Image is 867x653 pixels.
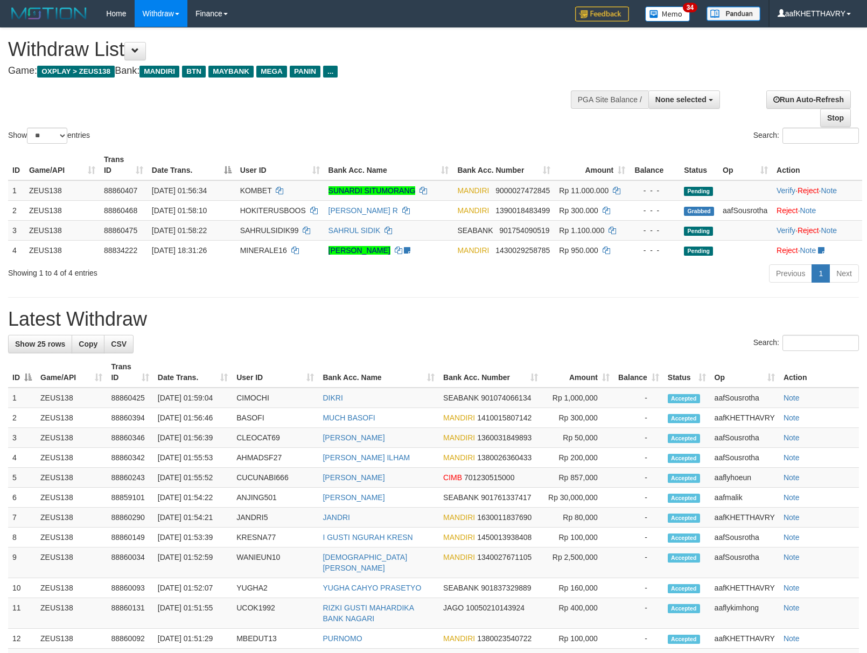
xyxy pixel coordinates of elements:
[153,357,232,388] th: Date Trans.: activate to sort column ascending
[634,185,675,196] div: - - -
[443,553,475,561] span: MANDIRI
[481,493,531,502] span: Copy 901761337417 to clipboard
[559,246,598,255] span: Rp 950.000
[232,547,318,578] td: WANIEUN10
[542,428,614,448] td: Rp 50,000
[25,200,100,220] td: ZEUS138
[495,246,550,255] span: Copy 1430029258785 to clipboard
[769,264,812,283] a: Previous
[36,408,107,428] td: ZEUS138
[153,468,232,488] td: [DATE] 01:55:52
[107,388,153,408] td: 88860425
[710,357,779,388] th: Op: activate to sort column ascending
[232,598,318,629] td: UCOK1992
[614,488,663,508] td: -
[107,629,153,649] td: 88860092
[668,494,700,503] span: Accepted
[107,528,153,547] td: 88860149
[8,263,353,278] div: Showing 1 to 4 of 4 entries
[542,408,614,428] td: Rp 300,000
[784,473,800,482] a: Note
[153,547,232,578] td: [DATE] 01:52:59
[542,629,614,649] td: Rp 100,000
[668,474,700,483] span: Accepted
[25,240,100,260] td: ZEUS138
[634,205,675,216] div: - - -
[784,394,800,402] a: Note
[107,578,153,598] td: 88860093
[232,488,318,508] td: ANJING501
[443,453,475,462] span: MANDIRI
[668,514,700,523] span: Accepted
[8,357,36,388] th: ID: activate to sort column descending
[36,629,107,649] td: ZEUS138
[323,513,350,522] a: JANDRI
[232,428,318,448] td: CLEOCAT69
[36,508,107,528] td: ZEUS138
[784,433,800,442] a: Note
[107,598,153,629] td: 88860131
[614,528,663,547] td: -
[37,66,115,78] span: OXPLAY > ZEUS138
[542,528,614,547] td: Rp 100,000
[634,225,675,236] div: - - -
[710,629,779,649] td: aafKHETTHAVRY
[707,6,760,21] img: panduan.png
[153,528,232,547] td: [DATE] 01:53:39
[464,473,514,482] span: Copy 701230515000 to clipboard
[328,246,390,255] a: [PERSON_NAME]
[684,187,713,196] span: Pending
[630,150,680,180] th: Balance
[668,604,700,613] span: Accepted
[477,634,532,643] span: Copy 1380023540722 to clipboard
[323,634,362,643] a: PURNOMO
[8,335,72,353] a: Show 25 rows
[777,226,795,235] a: Verify
[8,528,36,547] td: 8
[36,428,107,448] td: ZEUS138
[25,220,100,240] td: ZEUS138
[710,528,779,547] td: aafSousrotha
[668,533,700,543] span: Accepted
[668,434,700,443] span: Accepted
[457,186,489,195] span: MANDIRI
[152,186,207,195] span: [DATE] 01:56:34
[107,448,153,468] td: 88860342
[559,226,604,235] span: Rp 1.100.000
[481,584,531,592] span: Copy 901837329889 to clipboard
[634,245,675,256] div: - - -
[614,408,663,428] td: -
[8,598,36,629] td: 11
[766,90,851,109] a: Run Auto-Refresh
[100,150,148,180] th: Trans ID: activate to sort column ascending
[443,513,475,522] span: MANDIRI
[499,226,549,235] span: Copy 901754090519 to clipboard
[107,468,153,488] td: 88860243
[328,186,416,195] a: SUNARDI SITUMORANG
[8,448,36,468] td: 4
[710,598,779,629] td: aaflykimhong
[290,66,320,78] span: PANIN
[139,66,179,78] span: MANDIRI
[107,508,153,528] td: 88860290
[542,357,614,388] th: Amount: activate to sort column ascending
[8,128,90,144] label: Show entries
[8,308,859,330] h1: Latest Withdraw
[240,186,272,195] span: KOMBET
[8,200,25,220] td: 2
[323,66,338,78] span: ...
[821,186,837,195] a: Note
[542,468,614,488] td: Rp 857,000
[443,394,479,402] span: SEABANK
[614,388,663,408] td: -
[15,340,65,348] span: Show 25 rows
[8,5,90,22] img: MOTION_logo.png
[8,468,36,488] td: 5
[614,468,663,488] td: -
[152,226,207,235] span: [DATE] 01:58:22
[153,508,232,528] td: [DATE] 01:54:21
[25,150,100,180] th: Game/API: activate to sort column ascending
[8,578,36,598] td: 10
[668,414,700,423] span: Accepted
[477,413,532,422] span: Copy 1410015807142 to clipboard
